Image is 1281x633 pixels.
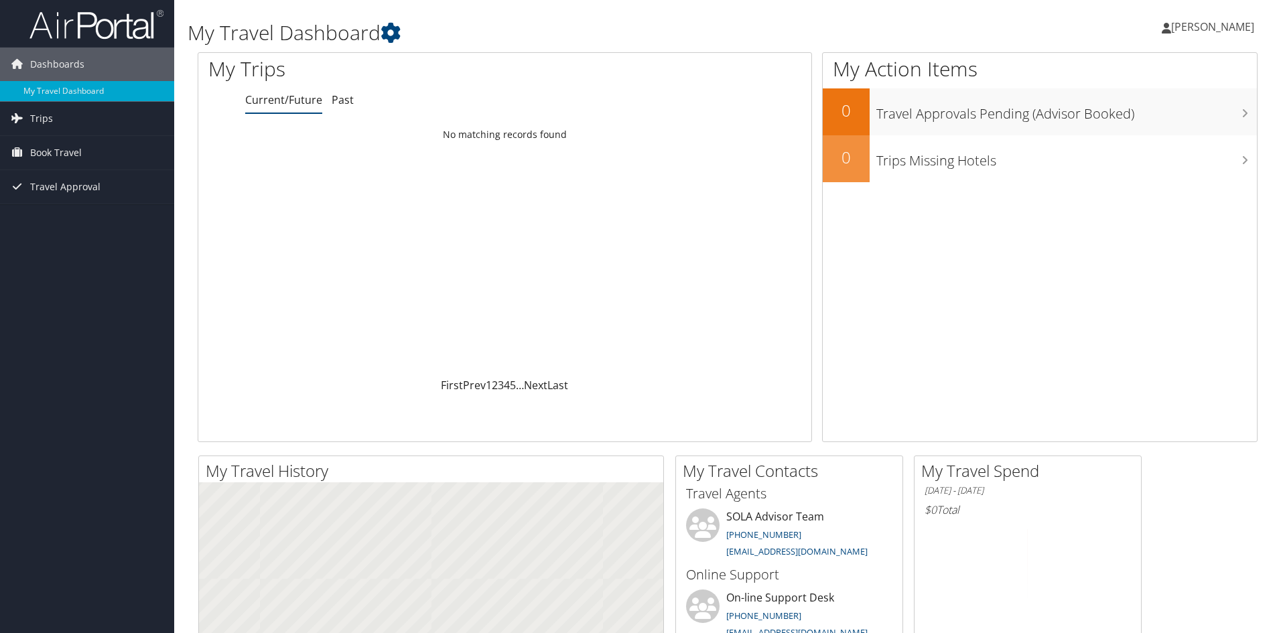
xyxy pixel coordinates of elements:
h2: My Travel Contacts [683,460,902,482]
span: Travel Approval [30,170,100,204]
h1: My Trips [208,55,546,83]
img: airportal-logo.png [29,9,163,40]
a: Next [524,378,547,393]
a: [PHONE_NUMBER] [726,610,801,622]
a: 0Travel Approvals Pending (Advisor Booked) [823,88,1257,135]
a: 0Trips Missing Hotels [823,135,1257,182]
a: 5 [510,378,516,393]
a: [EMAIL_ADDRESS][DOMAIN_NAME] [726,545,868,557]
span: … [516,378,524,393]
span: [PERSON_NAME] [1171,19,1254,34]
a: Prev [463,378,486,393]
h2: My Travel History [206,460,663,482]
h2: 0 [823,146,870,169]
a: 2 [492,378,498,393]
a: First [441,378,463,393]
h3: Trips Missing Hotels [876,145,1257,170]
h6: [DATE] - [DATE] [925,484,1131,497]
span: Book Travel [30,136,82,169]
li: SOLA Advisor Team [679,508,899,563]
a: [PHONE_NUMBER] [726,529,801,541]
a: 3 [498,378,504,393]
a: 1 [486,378,492,393]
a: [PERSON_NAME] [1162,7,1268,47]
h1: My Travel Dashboard [188,19,908,47]
a: Last [547,378,568,393]
span: Dashboards [30,48,84,81]
h2: 0 [823,99,870,122]
a: Past [332,92,354,107]
h6: Total [925,502,1131,517]
h3: Travel Approvals Pending (Advisor Booked) [876,98,1257,123]
h2: My Travel Spend [921,460,1141,482]
td: No matching records found [198,123,811,147]
span: $0 [925,502,937,517]
a: Current/Future [245,92,322,107]
a: 4 [504,378,510,393]
h3: Travel Agents [686,484,892,503]
span: Trips [30,102,53,135]
h3: Online Support [686,565,892,584]
h1: My Action Items [823,55,1257,83]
